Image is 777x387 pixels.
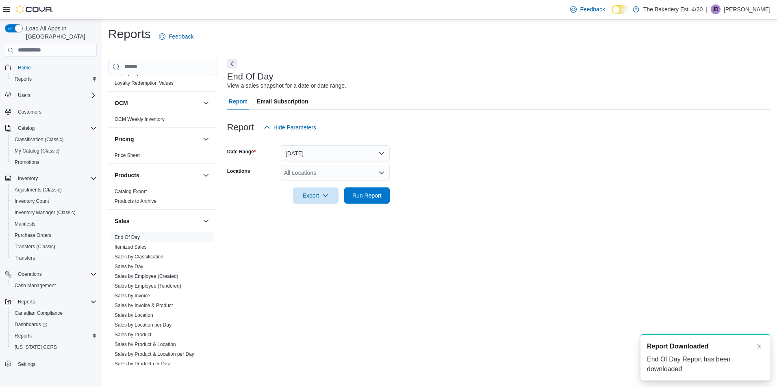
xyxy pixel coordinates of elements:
button: Export [293,187,339,204]
span: Classification (Classic) [11,135,97,144]
span: Sales by Location per Day [115,322,171,328]
a: My Catalog (Classic) [11,146,63,156]
span: Reports [11,331,97,341]
a: Reports [11,74,35,84]
button: Catalog [15,123,38,133]
a: Inventory Count [11,196,52,206]
a: Sales by Product [115,332,152,338]
a: Sales by Product & Location [115,342,176,347]
button: Inventory Count [8,196,100,207]
p: The Bakedery Est. 4/20 [643,4,703,14]
span: Purchase Orders [15,232,52,239]
button: Adjustments (Classic) [8,184,100,196]
div: Pricing [108,150,217,163]
div: Sales [108,232,217,372]
button: OCM [201,98,211,108]
h3: Pricing [115,135,134,143]
span: Feedback [169,32,193,41]
p: [PERSON_NAME] [724,4,770,14]
span: Sales by Classification [115,254,163,260]
span: Sales by Employee (Tendered) [115,283,181,289]
button: Reports [15,297,38,307]
span: Transfers [11,253,97,263]
button: Reports [2,296,100,307]
button: Open list of options [378,170,385,176]
button: Transfers [8,252,100,264]
span: Settings [18,361,35,368]
div: Notification [647,342,764,351]
button: Run Report [344,187,390,204]
h3: OCM [115,99,128,107]
a: Reports [11,331,35,341]
a: Sales by Invoice & Product [115,303,173,308]
a: Adjustments (Classic) [11,185,65,195]
button: Pricing [115,135,200,143]
div: Products [108,187,217,209]
span: Customers [18,109,41,115]
button: Reports [8,73,100,85]
button: Hide Parameters [260,119,319,135]
button: Reports [8,330,100,342]
a: Sales by Product & Location per Day [115,351,194,357]
button: Next [227,59,237,69]
span: Canadian Compliance [11,308,97,318]
span: Inventory Manager (Classic) [11,208,97,217]
span: Users [15,90,97,100]
a: Inventory Manager (Classic) [11,208,79,217]
span: Transfers (Classic) [11,242,97,252]
button: Operations [2,269,100,280]
a: Loyalty Redemption Values [115,80,174,86]
span: Settings [15,359,97,369]
span: Home [15,62,97,73]
span: Purchase Orders [11,230,97,240]
span: Washington CCRS [11,342,97,352]
button: [US_STATE] CCRS [8,342,100,353]
label: Locations [227,168,250,174]
button: Settings [2,358,100,370]
a: Sales by Location per Day [115,322,171,328]
span: Adjustments (Classic) [11,185,97,195]
span: Sales by Product per Day [115,361,170,367]
button: OCM [115,99,200,107]
a: Purchase Orders [11,230,55,240]
a: Home [15,63,34,73]
span: Reports [15,297,97,307]
span: Adjustments (Classic) [15,187,62,193]
a: End Of Day [115,234,140,240]
button: Promotions [8,157,100,168]
a: Manifests [11,219,39,229]
span: Inventory [15,174,97,183]
a: Promotions [11,157,43,167]
a: Dashboards [11,320,50,329]
button: Users [2,90,100,101]
a: Transfers [11,253,38,263]
span: Promotions [15,159,39,166]
span: Sales by Product & Location per Day [115,351,194,357]
span: Products to Archive [115,198,156,204]
span: Catalog [18,125,35,131]
span: Itemized Sales [115,244,147,250]
button: Dismiss toast [754,342,764,351]
span: Report [229,93,247,110]
span: Reports [15,76,32,82]
a: Sales by Product per Day [115,361,170,367]
button: Home [2,62,100,73]
span: Transfers [15,255,35,261]
span: Canadian Compliance [15,310,63,316]
span: Export [298,187,334,204]
button: Purchase Orders [8,230,100,241]
span: Hide Parameters [273,123,316,131]
span: Loyalty Redemption Values [115,80,174,86]
span: Inventory Count [11,196,97,206]
span: Operations [15,269,97,279]
h1: Reports [108,26,151,42]
span: Inventory Manager (Classic) [15,209,76,216]
button: Transfers (Classic) [8,241,100,252]
button: Canadian Compliance [8,307,100,319]
button: Catalog [2,123,100,134]
a: [US_STATE] CCRS [11,342,60,352]
a: Cash Management [11,281,59,290]
span: Inventory Count [15,198,49,204]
